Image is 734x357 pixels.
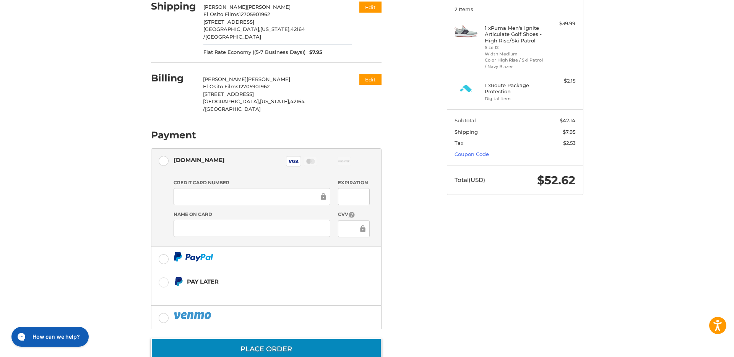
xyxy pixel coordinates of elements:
span: [US_STATE], [260,98,290,104]
span: $7.95 [563,129,575,135]
span: Tax [455,140,463,146]
span: [GEOGRAPHIC_DATA] [205,106,261,112]
span: [PERSON_NAME] [247,4,291,10]
span: 42164 / [203,26,305,40]
li: Size 12 [485,44,543,51]
h3: 2 Items [455,6,575,12]
h4: 1 x Route Package Protection [485,82,543,95]
label: Credit Card Number [174,179,330,186]
span: 12705901962 [239,83,270,89]
span: Total (USD) [455,176,485,183]
div: [DOMAIN_NAME] [174,154,225,166]
button: Edit [359,2,382,13]
span: [GEOGRAPHIC_DATA], [203,26,260,32]
span: Flat Rate Economy ((5-7 Business Days)) [203,49,305,56]
span: [PERSON_NAME] [203,4,247,10]
div: $39.99 [545,20,575,28]
span: $42.14 [560,117,575,123]
img: Pay Later icon [174,277,183,286]
li: Width Medium [485,51,543,57]
label: Name on Card [174,211,330,218]
span: $7.95 [305,49,322,56]
span: 42164 / [203,98,305,112]
span: El Osito Films [203,11,239,17]
iframe: Gorgias live chat messenger [8,324,91,349]
span: [PERSON_NAME] [203,76,247,82]
h2: Payment [151,129,196,141]
span: El Osito Films [203,83,239,89]
h2: Shipping [151,0,196,12]
iframe: PayPal Message 1 [174,290,333,296]
h4: 1 x Puma Men's Ignite Articulate Golf Shoes - High Rise/Ski Patrol [485,25,543,44]
div: $2.15 [545,77,575,85]
span: [STREET_ADDRESS] [203,91,254,97]
span: [US_STATE], [260,26,291,32]
h2: Billing [151,72,196,84]
span: 12705901962 [239,11,270,17]
label: CVV [338,211,370,218]
li: Digital Item [485,96,543,102]
span: $52.62 [537,173,575,187]
label: Expiration [338,179,370,186]
img: PayPal icon [174,311,213,320]
span: [GEOGRAPHIC_DATA] [205,34,261,40]
span: [GEOGRAPHIC_DATA], [203,98,260,104]
a: Coupon Code [455,151,489,157]
button: Edit [359,74,382,85]
div: Pay Later [187,275,333,288]
img: PayPal icon [174,252,213,261]
li: Color High Rise / Ski Patrol / Navy Blazer [485,57,543,70]
span: $2.53 [563,140,575,146]
span: [PERSON_NAME] [247,76,290,82]
span: Shipping [455,129,478,135]
span: [STREET_ADDRESS] [203,19,254,25]
span: Subtotal [455,117,476,123]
